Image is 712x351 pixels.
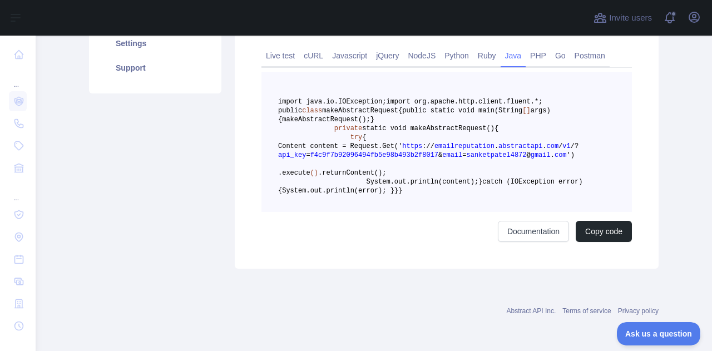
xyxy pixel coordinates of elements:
[278,107,302,115] span: public
[382,142,402,150] span: Get('
[567,151,575,159] span: ')
[398,187,402,195] span: }
[278,169,310,177] span: .execute
[478,178,482,186] span: }
[402,107,522,115] span: public static void main(String
[575,142,578,150] span: ?
[366,178,390,186] span: System
[551,151,555,159] span: .
[366,116,370,123] span: ;
[350,134,363,141] span: try
[562,142,570,150] span: v1
[431,142,434,150] span: /
[278,98,386,106] span: import java.io.IOException;
[403,47,440,65] a: NodeJS
[328,47,372,65] a: Javascript
[310,187,394,195] span: out.println(error); }
[382,169,386,177] span: ;
[386,98,542,106] span: import org.apache.http.client.fluent.*;
[362,134,366,141] span: {
[555,151,567,159] span: com
[398,107,402,115] span: {
[501,47,526,65] a: Java
[526,47,551,65] a: PHP
[278,151,306,159] span: api_key
[495,125,498,132] span: {
[426,142,430,150] span: /
[434,142,495,150] span: emailreputation
[531,151,551,159] span: gmail
[390,178,394,186] span: .
[571,142,575,150] span: /
[306,151,310,159] span: =
[346,169,382,177] span: Content()
[394,178,478,186] span: out.println(content);
[322,107,398,115] span: makeAbstractRequest
[617,322,701,345] iframe: Toggle Customer Support
[362,125,426,132] span: static void make
[562,307,611,315] a: Terms of service
[438,151,442,159] span: &
[394,187,398,195] span: }
[299,47,328,65] a: cURL
[498,142,542,150] span: abstractapi
[282,116,298,123] span: make
[591,9,654,27] button: Invite users
[402,142,422,150] span: https
[102,31,208,56] a: Settings
[558,142,562,150] span: /
[282,187,306,195] span: System
[442,151,462,159] span: email
[522,107,530,115] span: []
[298,116,366,123] span: AbstractRequest()
[473,47,501,65] a: Ruby
[551,47,570,65] a: Go
[618,307,659,315] a: Privacy policy
[261,47,299,65] a: Live test
[609,12,652,24] span: Invite users
[422,142,426,150] span: :
[9,180,27,202] div: ...
[278,142,382,150] span: Content content = Request.
[310,169,318,177] span: ()
[498,221,569,242] a: Documentation
[102,56,208,80] a: Support
[372,47,403,65] a: jQuery
[576,221,632,242] button: Copy code
[440,47,473,65] a: Python
[9,67,27,89] div: ...
[310,151,438,159] span: f4c9f7b92096494fb5e98b493b2f8017
[466,151,526,159] span: sanketpatel4872
[495,142,498,150] span: .
[462,151,466,159] span: =
[426,125,494,132] span: AbstractRequest()
[542,142,546,150] span: .
[570,47,610,65] a: Postman
[370,116,374,123] span: }
[507,307,556,315] a: Abstract API Inc.
[527,151,531,159] span: @
[318,169,346,177] span: .return
[547,142,559,150] span: com
[334,125,362,132] span: private
[306,187,310,195] span: .
[302,107,322,115] span: class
